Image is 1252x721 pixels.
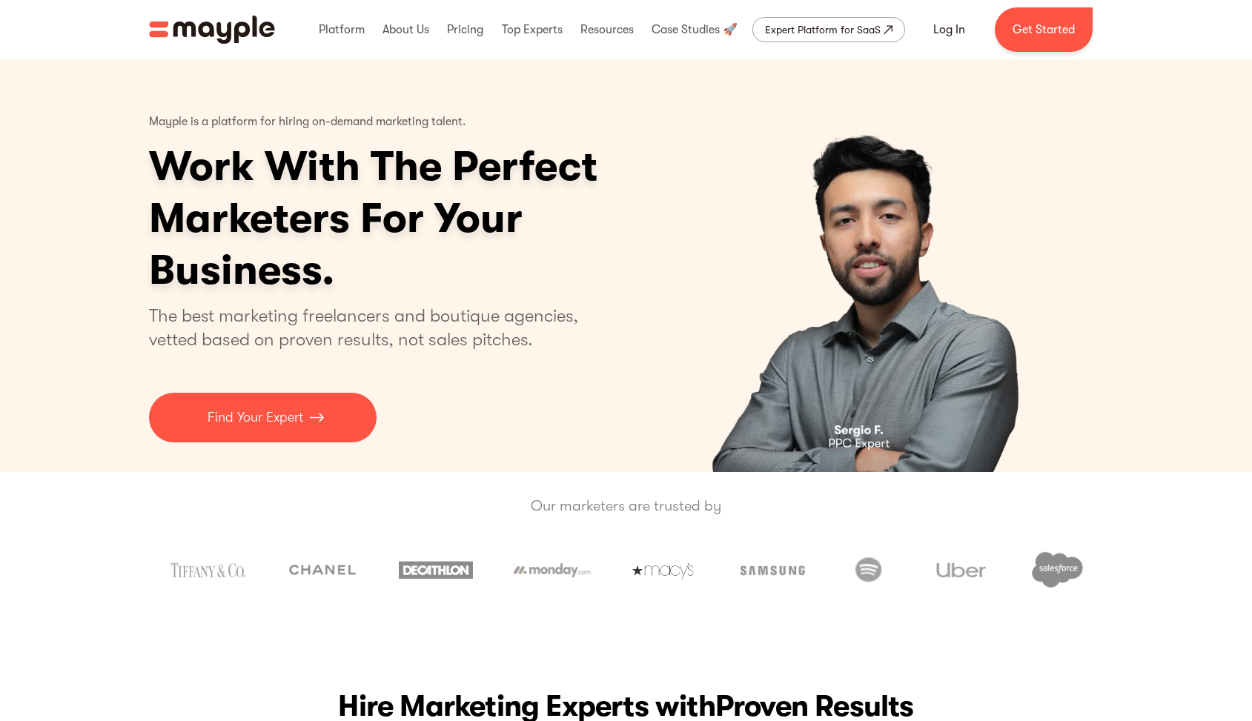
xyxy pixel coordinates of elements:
[752,17,905,42] a: Expert Platform for SaaS
[149,16,275,44] img: Mayple logo
[640,59,1104,472] div: carousel
[149,393,377,442] a: Find Your Expert
[379,6,433,53] div: About Us
[995,7,1093,52] a: Get Started
[315,6,368,53] div: Platform
[640,59,1104,472] div: 1 of 4
[498,6,566,53] div: Top Experts
[149,16,275,44] a: home
[915,12,983,47] a: Log In
[149,104,466,141] p: Mayple is a platform for hiring on-demand marketing talent.
[149,141,712,296] h1: Work With The Perfect Marketers For Your Business.
[577,6,637,53] div: Resources
[208,408,303,428] p: Find Your Expert
[765,21,881,39] div: Expert Platform for SaaS
[149,304,596,351] p: The best marketing freelancers and boutique agencies, vetted based on proven results, not sales p...
[443,6,487,53] div: Pricing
